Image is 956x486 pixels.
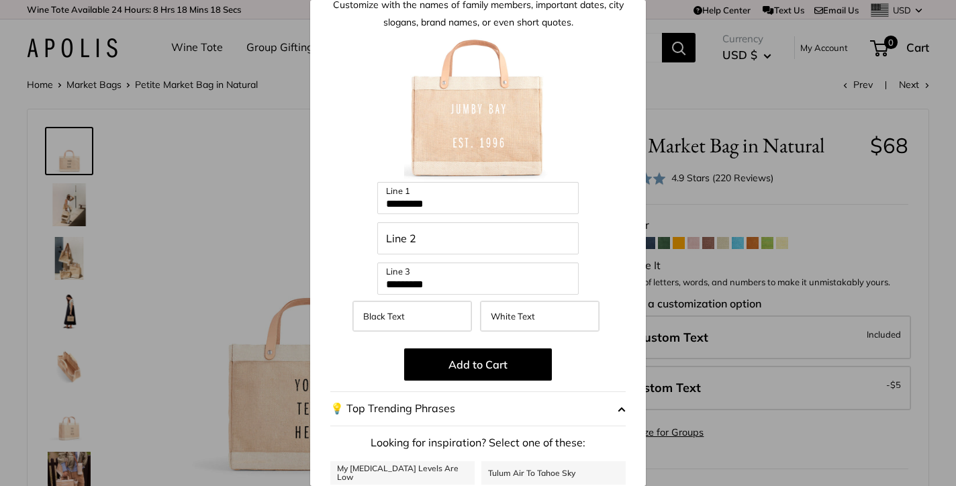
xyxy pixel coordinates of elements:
p: Looking for inspiration? Select one of these: [330,433,626,453]
span: Black Text [363,311,405,322]
a: Tulum Air To Tahoe Sky [481,461,626,485]
button: Add to Cart [404,348,552,381]
label: Black Text [352,301,472,332]
a: My [MEDICAL_DATA] Levels Are Low [330,461,475,485]
button: 💡 Top Trending Phrases [330,391,626,426]
iframe: Sign Up via Text for Offers [11,435,144,475]
label: White Text [480,301,600,332]
span: White Text [491,311,535,322]
img: customizer-prod [404,34,552,182]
